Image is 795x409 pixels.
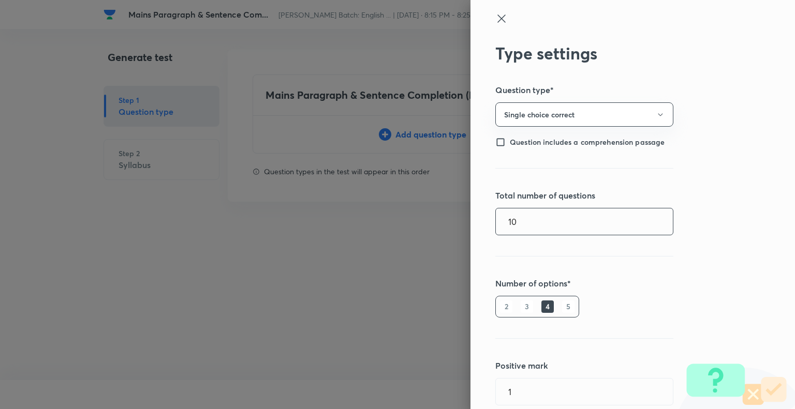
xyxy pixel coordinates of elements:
[495,102,673,127] button: Single choice correct
[495,189,735,202] h5: Total number of questions
[496,378,673,405] input: Positive marks
[521,300,533,313] h6: 3
[496,208,673,235] input: No. of questions
[495,277,735,290] h5: Number of options*
[510,138,665,147] span: Question includes a comprehension passage
[500,300,512,313] h6: 2
[495,84,735,96] h5: Question type*
[495,43,735,63] h2: Type settings
[562,300,575,313] h6: 5
[495,359,735,372] h5: Positive mark
[541,300,554,313] h6: 4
